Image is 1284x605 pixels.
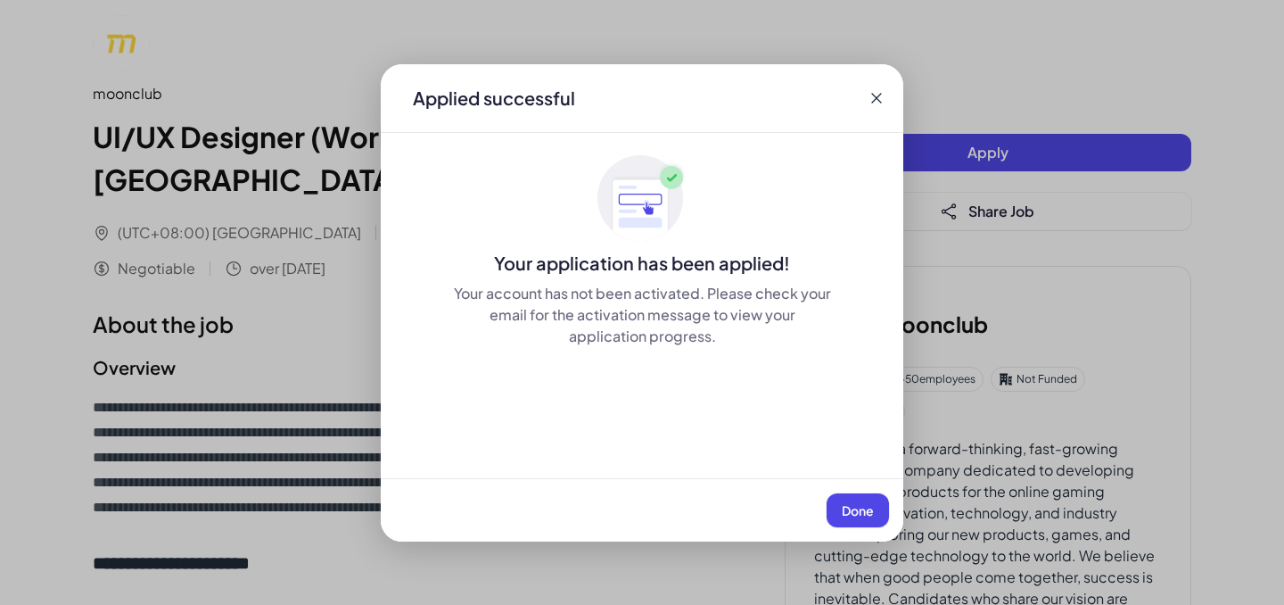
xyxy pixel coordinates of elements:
[842,502,874,518] span: Done
[452,283,832,347] div: Your account has not been activated. Please check your email for the activation message to view y...
[413,86,575,111] div: Applied successful
[381,251,903,276] div: Your application has been applied!
[827,493,889,527] button: Done
[597,154,687,244] img: ApplyedMaskGroup3.svg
